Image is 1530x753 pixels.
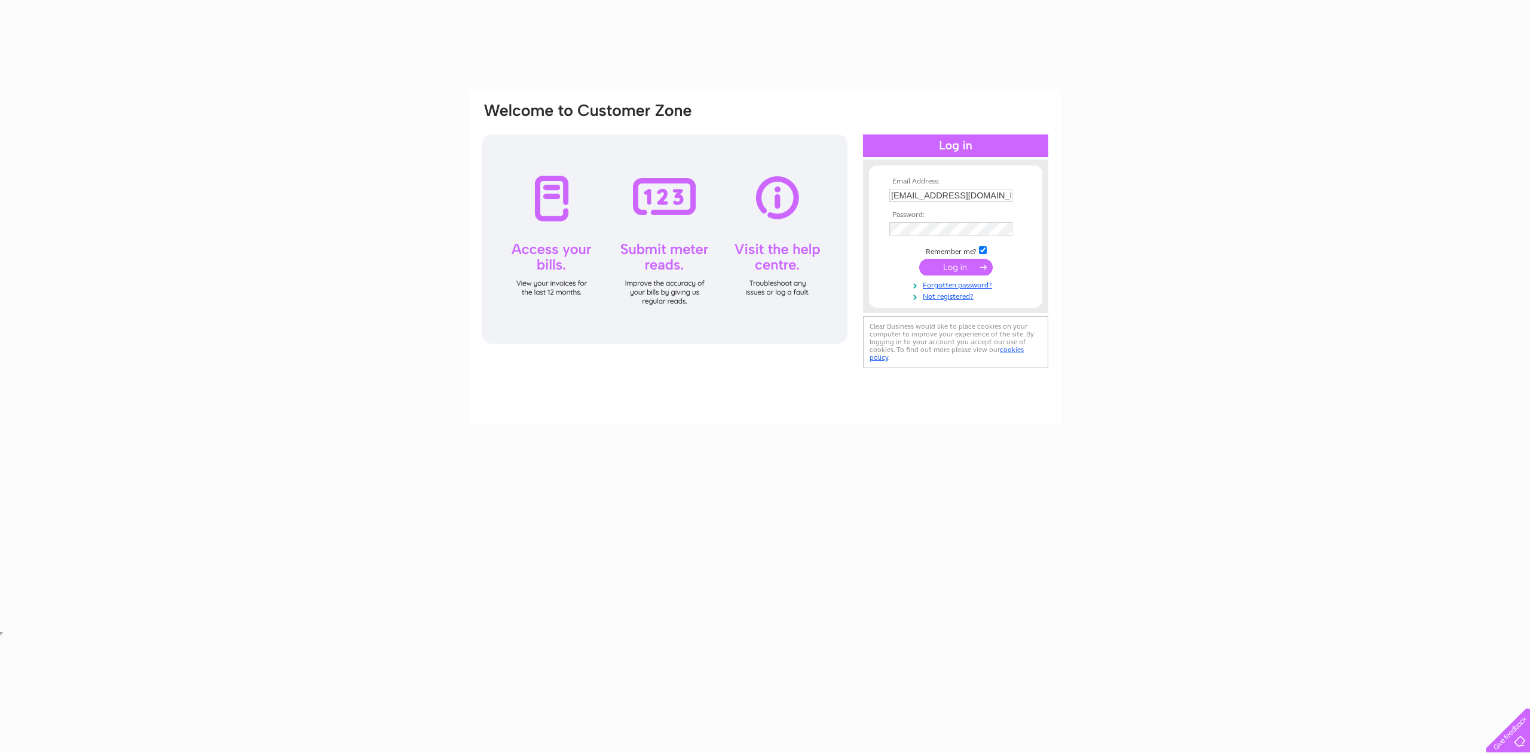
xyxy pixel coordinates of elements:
[886,244,1025,256] td: Remember me?
[886,211,1025,219] th: Password:
[886,177,1025,186] th: Email Address:
[919,259,993,276] input: Submit
[889,290,1025,301] a: Not registered?
[870,345,1024,362] a: cookies policy
[889,278,1025,290] a: Forgotten password?
[863,316,1048,368] div: Clear Business would like to place cookies on your computer to improve your experience of the sit...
